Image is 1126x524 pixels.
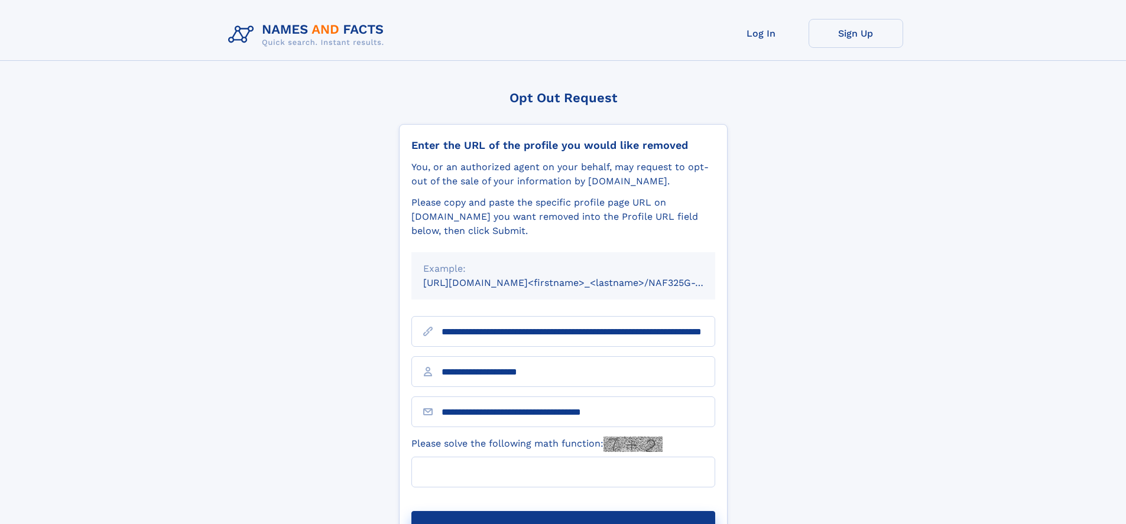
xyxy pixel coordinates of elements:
div: Example: [423,262,703,276]
label: Please solve the following math function: [411,437,663,452]
small: [URL][DOMAIN_NAME]<firstname>_<lastname>/NAF325G-xxxxxxxx [423,277,738,288]
div: You, or an authorized agent on your behalf, may request to opt-out of the sale of your informatio... [411,160,715,188]
a: Sign Up [809,19,903,48]
div: Please copy and paste the specific profile page URL on [DOMAIN_NAME] you want removed into the Pr... [411,196,715,238]
a: Log In [714,19,809,48]
div: Enter the URL of the profile you would like removed [411,139,715,152]
div: Opt Out Request [399,90,728,105]
img: Logo Names and Facts [223,19,394,51]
